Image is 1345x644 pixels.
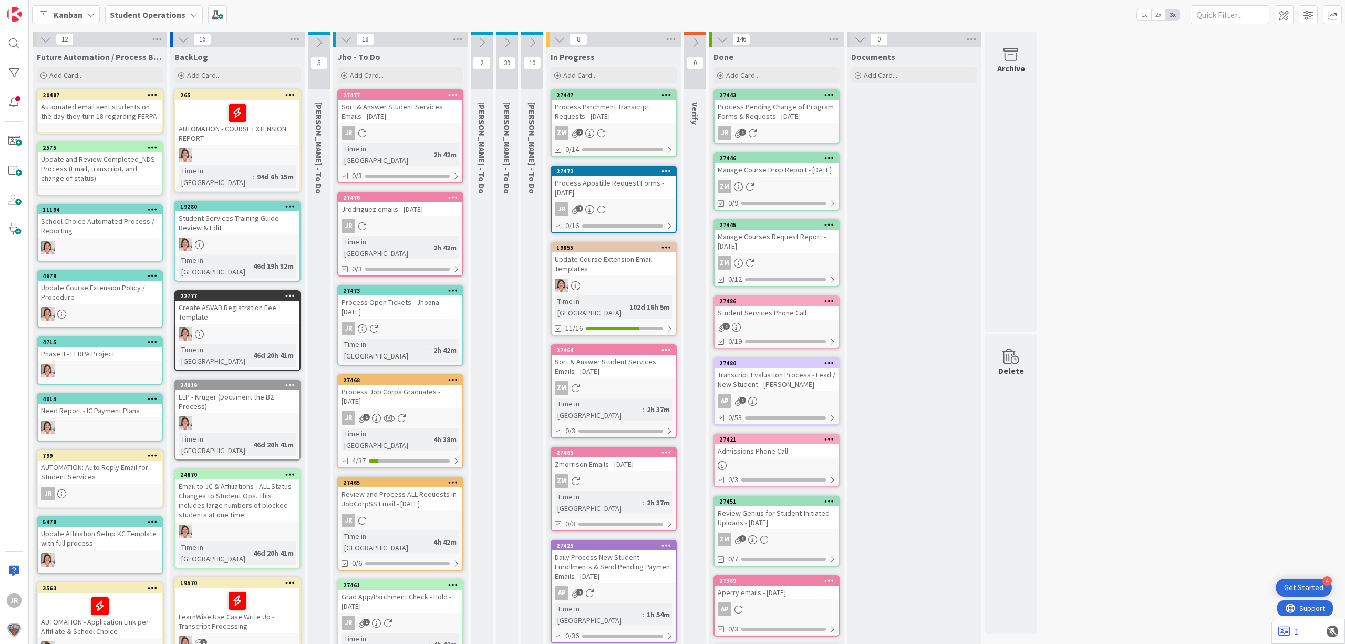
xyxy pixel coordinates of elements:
[552,550,676,583] div: Daily Process New Student Enrollments & Send Pending Payment Emails - [DATE]
[37,89,163,134] a: 20487Automated email sent students on the day they turn 18 regarding FERPA
[338,375,462,408] div: 27468Process Job Corps Graduates - [DATE]
[43,144,162,151] div: 2575
[552,457,676,471] div: Zmorrison Emails - [DATE]
[552,202,676,216] div: JR
[180,91,299,99] div: 265
[22,2,48,14] span: Support
[38,281,162,304] div: Update Course Extension Policy / Procedure
[565,425,575,436] span: 0/3
[728,412,742,423] span: 0/53
[54,8,82,21] span: Kanban
[552,279,676,292] div: EW
[551,89,677,157] a: 27447Process Parchment Transcript Requests - [DATE]ZM0/14
[713,434,840,487] a: 27421Admissions Phone Call0/3
[715,297,839,320] div: 27486Student Services Phone Call
[38,214,162,238] div: School Choice Automated Process / Reporting
[249,547,251,559] span: :
[175,381,299,413] div: 24019ELP - Kruger (Document the B2 Process)
[38,584,162,638] div: 3563AUTOMATION - Application Link per Affiliate & School Choice
[338,193,462,202] div: 27476
[37,336,163,385] a: 4715Phase II - FERPA ProjectEW
[718,394,731,408] div: AP
[338,193,462,216] div: 27476Jrodriguez emails - [DATE]
[38,307,162,321] div: EW
[38,451,162,461] div: 799
[715,576,839,599] div: 27389Aperry emails - [DATE]
[429,344,431,356] span: :
[719,436,839,443] div: 27421
[343,581,462,589] div: 27461
[555,202,568,216] div: JR
[175,470,299,522] div: 24870Email to JC & Affiliations - ALL Status Changes to Student Ops. This includes large numbers ...
[175,238,299,251] div: EW
[715,576,839,586] div: 27389
[38,143,162,185] div: 2575Update and Review Completed_NDS Process (Email, transcript, and change of status)
[38,404,162,417] div: Need Report - IC Payment Plans
[180,203,299,210] div: 19280
[715,297,839,306] div: 27486
[41,487,55,500] div: JR
[352,170,362,181] span: 0/3
[715,90,839,123] div: 27443Process Pending Change of Program Forms & Requests - [DATE]
[175,578,299,588] div: 19570
[551,447,677,531] a: 27463Zmorrison Emails - [DATE]ZMTime in [GEOGRAPHIC_DATA]:2h 37m0/3
[718,126,731,140] div: JR
[175,327,299,341] div: EW
[726,70,760,80] span: Add Card...
[338,90,462,123] div: 27477Sort & Answer Student Services Emails - [DATE]
[175,148,299,162] div: EW
[41,364,55,377] img: EW
[175,470,299,479] div: 24870
[38,527,162,550] div: Update Affiliation Setup KC Template with full process.
[179,433,249,456] div: Time in [GEOGRAPHIC_DATA]
[38,338,162,361] div: 4715Phase II - FERPA Project
[249,350,251,361] span: :
[431,242,459,253] div: 2h 42m
[643,404,644,415] span: :
[715,506,839,529] div: Review Genius for Student-Initiated Uploads - [DATE]
[715,126,839,140] div: JR
[338,580,462,613] div: 27461Grad App/Parchment Check - Hold - [DATE]
[739,535,746,542] span: 1
[1191,5,1269,24] input: Quick Filter...
[38,394,162,417] div: 4013Need Report - IC Payment Plans
[38,451,162,484] div: 799AUTOMATION: Auto Reply Email for Student Services
[552,541,676,583] div: 27425Daily Process New Student Enrollments & Send Pending Payment Emails - [DATE]
[38,553,162,567] div: EW
[552,586,676,600] div: AP
[38,90,162,123] div: 20487Automated email sent students on the day they turn 18 regarding FERPA
[175,100,299,145] div: AUTOMATION - COURSE EXTENSION REPORT
[174,290,301,371] a: 22777Create ASVAB Registration Fee TemplateEWTime in [GEOGRAPHIC_DATA]:46d 20h 41m
[429,149,431,160] span: :
[38,241,162,254] div: EW
[179,327,192,341] img: EW
[643,497,644,508] span: :
[728,198,738,209] span: 0/9
[43,585,162,592] div: 3563
[175,90,299,145] div: 265AUTOMATION - COURSE EXTENSION REPORT
[715,90,839,100] div: 27443
[41,241,55,254] img: EW
[552,252,676,275] div: Update Course Extension Email Templates
[719,155,839,162] div: 27446
[175,90,299,100] div: 265
[174,89,301,192] a: 265AUTOMATION - COURSE EXTENSION REPORTEWTime in [GEOGRAPHIC_DATA]:94d 6h 15m
[565,220,579,231] span: 0/16
[644,497,672,508] div: 2h 37m
[555,474,568,488] div: ZM
[251,439,296,451] div: 46d 20h 41m
[343,287,462,294] div: 27473
[343,194,462,201] div: 27476
[719,360,839,367] div: 27480
[338,219,462,233] div: JR
[38,394,162,404] div: 4013
[179,148,192,162] img: EW
[555,126,568,140] div: ZM
[175,291,299,324] div: 22777Create ASVAB Registration Fee Template
[338,286,462,295] div: 27473
[552,345,676,378] div: 27464Sort & Answer Student Services Emails - [DATE]
[551,540,677,643] a: 27425Daily Process New Student Enrollments & Send Pending Payment Emails - [DATE]APTime in [GEOGR...
[552,90,676,123] div: 27447Process Parchment Transcript Requests - [DATE]
[41,421,55,434] img: EW
[254,171,296,182] div: 94d 6h 15m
